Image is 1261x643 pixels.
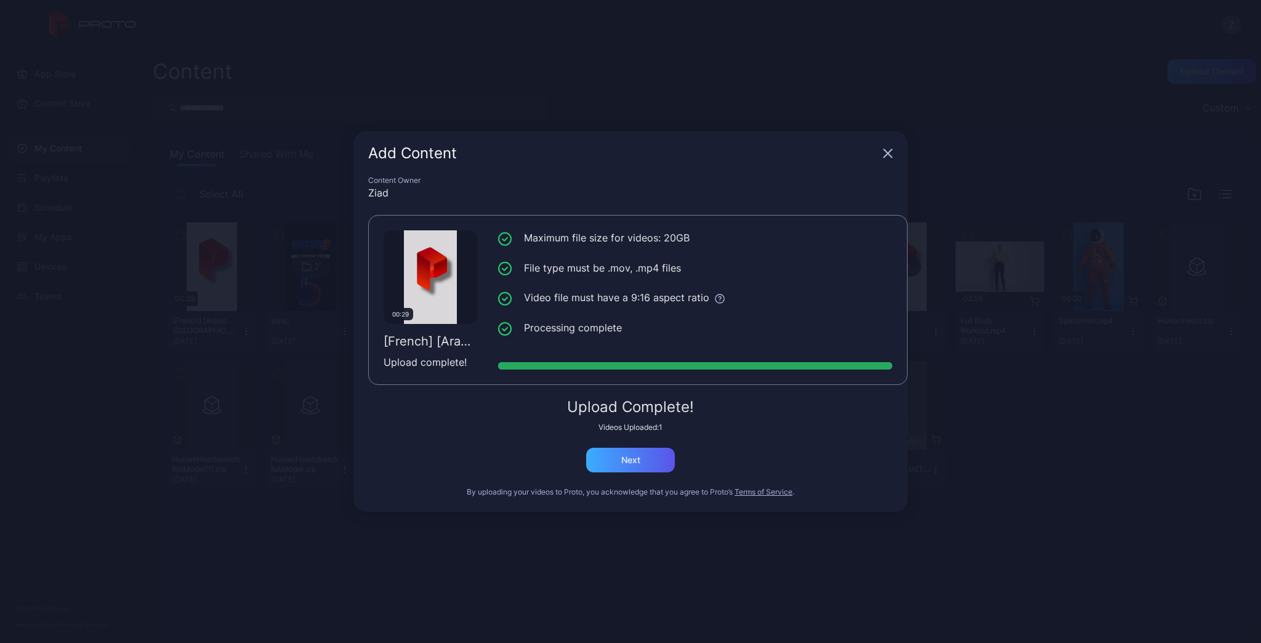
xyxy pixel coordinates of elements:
[387,308,413,320] div: 00:29
[384,334,477,349] div: [French] [Arabic ([GEOGRAPHIC_DATA])] proto_welcome(2).mp4
[621,455,640,465] div: Next
[498,261,892,276] li: File type must be .mov, .mp4 files
[368,146,878,161] div: Add Content
[368,176,893,185] div: Content Owner
[368,487,893,497] div: By uploading your videos to Proto, you acknowledge that you agree to Proto’s .
[586,448,675,472] button: Next
[498,230,892,246] li: Maximum file size for videos: 20GB
[384,355,477,370] div: Upload complete!
[735,487,792,497] button: Terms of Service
[368,185,893,200] div: Ziad
[498,290,892,305] li: Video file must have a 9:16 aspect ratio
[368,423,893,432] div: Videos Uploaded: 1
[368,400,893,415] div: Upload Complete!
[498,320,892,336] li: Processing complete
